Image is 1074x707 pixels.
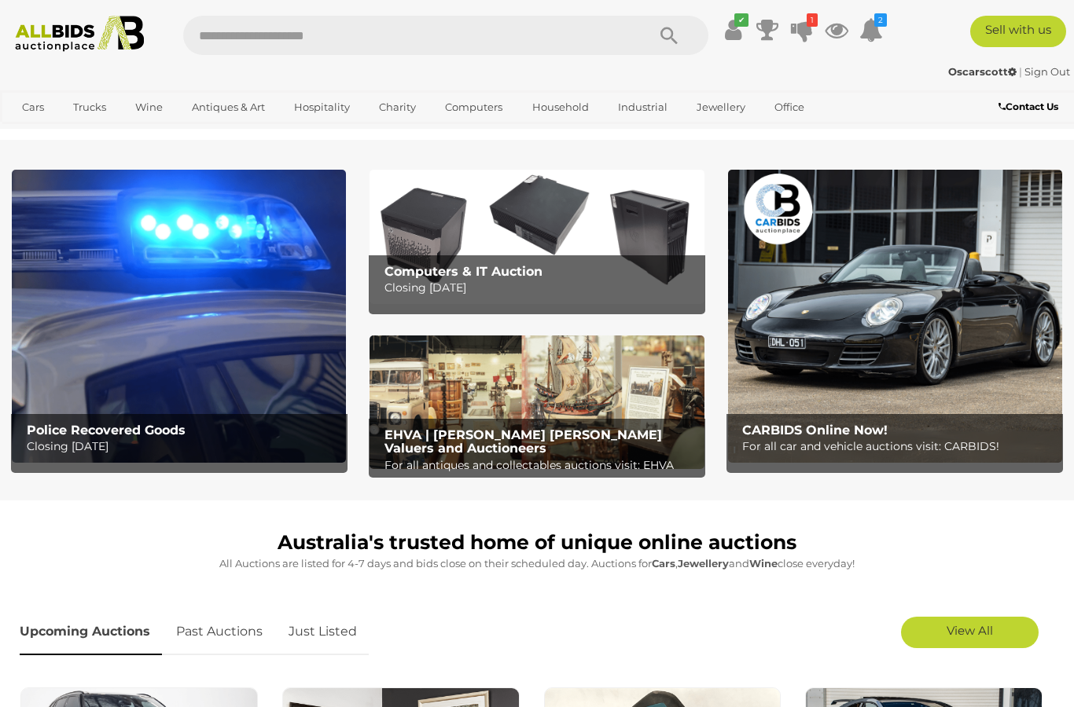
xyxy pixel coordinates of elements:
a: Trucks [63,94,116,120]
p: Closing [DATE] [27,437,340,456]
a: 2 [859,16,883,44]
b: CARBIDS Online Now! [742,423,888,438]
strong: Cars [652,557,675,570]
b: Computers & IT Auction [384,264,543,279]
strong: Wine [749,557,778,570]
a: Office [764,94,815,120]
i: 1 [807,13,818,27]
a: Charity [369,94,426,120]
a: Industrial [608,94,678,120]
img: Computers & IT Auction [370,170,704,303]
a: Jewellery [686,94,756,120]
a: Past Auctions [164,609,274,655]
a: Police Recovered Goods Police Recovered Goods Closing [DATE] [12,170,346,463]
a: ✔ [721,16,745,44]
a: Upcoming Auctions [20,609,162,655]
span: | [1019,65,1022,78]
a: Sell with us [970,16,1066,47]
b: Police Recovered Goods [27,423,186,438]
img: Police Recovered Goods [12,170,346,463]
a: Hospitality [284,94,360,120]
a: Just Listed [277,609,369,655]
a: Computers [435,94,513,120]
b: Contact Us [999,101,1058,112]
button: Search [630,16,708,55]
p: For all antiques and collectables auctions visit: EHVA [384,456,697,475]
a: Sign Out [1024,65,1070,78]
strong: Jewellery [678,557,729,570]
a: Household [522,94,599,120]
a: Oscarscott [948,65,1019,78]
p: All Auctions are listed for 4-7 days and bids close on their scheduled day. Auctions for , and cl... [20,555,1054,573]
a: EHVA | Evans Hastings Valuers and Auctioneers EHVA | [PERSON_NAME] [PERSON_NAME] Valuers and Auct... [370,335,704,469]
a: Antiques & Art [182,94,275,120]
a: [GEOGRAPHIC_DATA] [73,120,205,146]
a: CARBIDS Online Now! CARBIDS Online Now! For all car and vehicle auctions visit: CARBIDS! [728,170,1062,463]
b: EHVA | [PERSON_NAME] [PERSON_NAME] Valuers and Auctioneers [384,427,662,456]
a: Computers & IT Auction Computers & IT Auction Closing [DATE] [370,170,704,303]
a: 1 [790,16,814,44]
img: Allbids.com.au [8,16,151,52]
a: Sports [12,120,64,146]
i: 2 [874,13,887,27]
strong: Oscarscott [948,65,1017,78]
a: Cars [12,94,54,120]
img: CARBIDS Online Now! [728,170,1062,463]
p: For all car and vehicle auctions visit: CARBIDS! [742,437,1055,456]
i: ✔ [734,13,748,27]
a: Contact Us [999,98,1062,115]
p: Closing [DATE] [384,278,697,298]
img: EHVA | Evans Hastings Valuers and Auctioneers [370,335,704,469]
h1: Australia's trusted home of unique online auctions [20,532,1054,554]
span: View All [947,623,993,638]
a: Wine [125,94,173,120]
a: View All [901,617,1039,648]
